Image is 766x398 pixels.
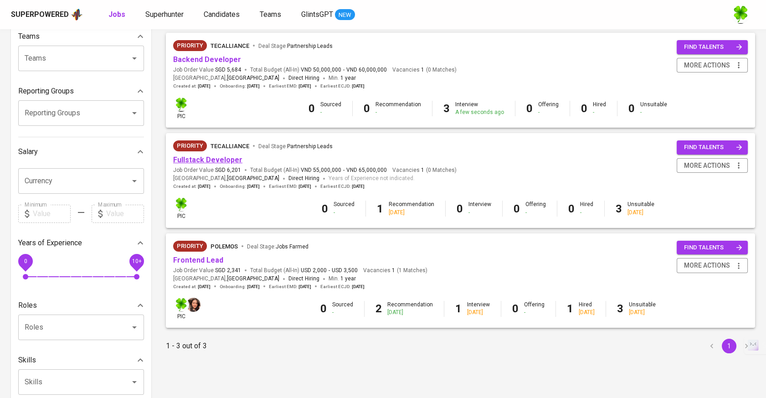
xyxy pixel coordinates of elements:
[389,201,434,216] div: Recommendation
[389,209,434,217] div: [DATE]
[526,102,533,115] b: 0
[128,175,141,187] button: Open
[629,309,656,316] div: [DATE]
[128,376,141,388] button: Open
[352,83,365,89] span: [DATE]
[334,201,355,216] div: Sourced
[106,205,144,223] input: Value
[260,10,281,19] span: Teams
[677,158,748,173] button: more actions
[287,43,333,49] span: Partnership Leads
[684,260,730,271] span: more actions
[173,141,207,150] span: Priority
[617,302,623,315] b: 3
[703,339,755,353] nav: pagination navigation
[684,243,742,253] span: find talents
[375,109,421,116] div: -
[364,102,370,115] b: 0
[308,102,315,115] b: 0
[247,183,260,190] span: [DATE]
[288,275,319,282] span: Direct Hiring
[580,201,593,216] div: Hired
[455,101,504,116] div: Interview
[204,10,240,19] span: Candidates
[173,97,189,120] div: pic
[258,43,333,49] span: Deal Stage :
[579,309,595,316] div: [DATE]
[269,284,311,290] span: Earliest EMD :
[352,183,365,190] span: [DATE]
[145,10,184,19] span: Superhunter
[71,8,83,21] img: app logo
[247,83,260,89] span: [DATE]
[173,40,207,51] div: New Job received from Demand Team
[174,197,188,212] img: f9493b8c-82b8-4f41-8722-f5d69bb1b761.jpg
[211,143,249,150] span: TecAlliance
[198,284,211,290] span: [DATE]
[335,10,355,20] span: NEW
[33,205,71,223] input: Value
[301,9,355,21] a: GlintsGPT NEW
[677,140,748,155] button: find talents
[443,102,450,115] b: 3
[320,83,365,89] span: Earliest ECJD :
[18,82,144,100] div: Reporting Groups
[684,60,730,71] span: more actions
[684,42,742,52] span: find talents
[677,58,748,73] button: more actions
[247,243,308,250] span: Deal Stage :
[227,274,279,284] span: [GEOGRAPHIC_DATA]
[128,321,141,334] button: Open
[18,355,36,366] p: Skills
[640,101,667,116] div: Unsuitable
[524,301,545,316] div: Offering
[11,10,69,20] div: Superpowered
[18,143,144,161] div: Salary
[220,284,260,290] span: Onboarding :
[173,241,207,252] div: New Job received from Demand Team
[18,300,37,311] p: Roles
[722,339,736,353] button: page 1
[173,242,207,251] span: Priority
[332,267,358,274] span: USD 3,500
[24,258,27,264] span: 0
[250,267,358,274] span: Total Budget (All-In)
[173,166,241,174] span: Job Order Value
[512,302,519,315] b: 0
[173,183,211,190] span: Created at :
[375,302,382,315] b: 2
[250,166,387,174] span: Total Budget (All-In)
[334,209,355,217] div: -
[198,83,211,89] span: [DATE]
[629,301,656,316] div: Unsuitable
[455,302,462,315] b: 1
[538,101,559,116] div: Offering
[467,301,490,316] div: Interview
[186,298,200,312] img: thao.thai@glints.com
[173,155,242,164] a: Fullstack Developer
[627,209,654,217] div: [DATE]
[211,42,249,49] span: TecAlliance
[320,183,365,190] span: Earliest ECJD :
[593,109,606,116] div: -
[684,160,730,171] span: more actions
[580,209,593,217] div: -
[332,309,353,316] div: -
[468,209,491,217] div: -
[392,166,457,174] span: Vacancies ( 0 Matches )
[320,109,341,116] div: -
[329,267,330,274] span: -
[215,66,241,74] span: SGD 5,684
[173,256,223,264] a: Frontend Lead
[616,202,622,215] b: 3
[684,142,742,153] span: find talents
[132,258,141,264] span: 10+
[363,267,427,274] span: Vacancies ( 1 Matches )
[340,275,356,282] span: 1 year
[579,301,595,316] div: Hired
[18,27,144,46] div: Teams
[391,267,395,274] span: 1
[627,201,654,216] div: Unsuitable
[375,101,421,116] div: Recommendation
[128,52,141,65] button: Open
